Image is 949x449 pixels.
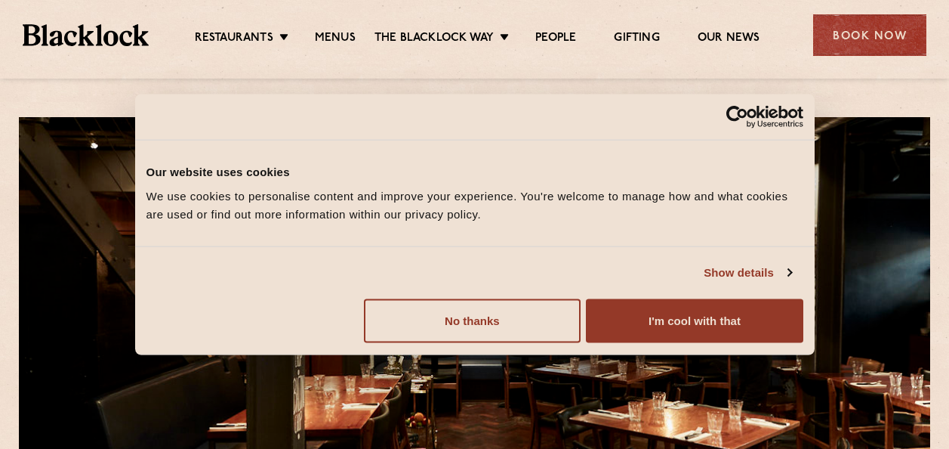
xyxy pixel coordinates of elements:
[364,299,581,342] button: No thanks
[146,163,803,181] div: Our website uses cookies
[671,106,803,129] a: Usercentrics Cookiebot - opens in a new window
[813,14,926,56] div: Book Now
[146,187,803,223] div: We use cookies to personalise content and improve your experience. You're welcome to manage how a...
[614,31,659,48] a: Gifting
[374,31,494,48] a: The Blacklock Way
[535,31,576,48] a: People
[315,31,356,48] a: Menus
[195,31,273,48] a: Restaurants
[698,31,760,48] a: Our News
[586,299,803,342] button: I'm cool with that
[23,24,149,45] img: BL_Textured_Logo-footer-cropped.svg
[704,264,791,282] a: Show details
